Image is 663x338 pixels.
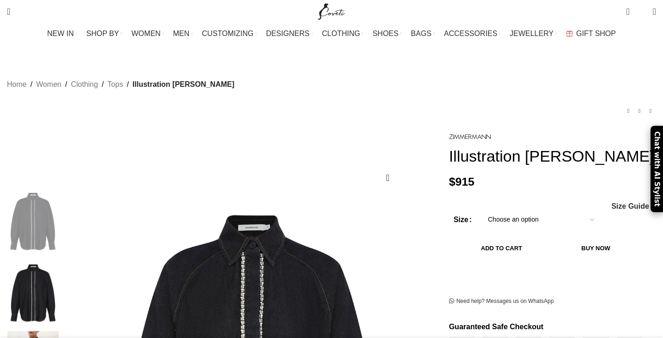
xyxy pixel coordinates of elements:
[132,24,164,43] a: WOMEN
[173,29,190,38] span: MEN
[611,203,649,210] a: Size Guide
[449,147,656,166] h1: Illustration [PERSON_NAME]
[132,29,161,38] span: WOMEN
[86,29,119,38] span: SHOP BY
[202,24,257,43] a: CUSTOMIZING
[449,175,456,188] span: $
[36,78,61,91] a: Women
[510,29,554,38] span: JEWELLERY
[449,323,544,331] strong: Guaranteed Safe Checkout
[86,24,122,43] a: SHOP BY
[2,2,15,21] a: Search
[322,24,364,43] a: CLOTHING
[454,239,550,258] button: Add to cart
[637,2,646,21] div: My Wishlist
[554,239,638,258] button: Buy now
[566,24,616,43] a: GIFT SHOP
[108,78,123,91] a: Tops
[7,78,234,91] nav: Breadcrumb
[266,29,310,38] span: DESIGNERS
[133,78,234,91] span: Illustration [PERSON_NAME]
[623,105,634,116] a: Previous product
[639,9,645,16] span: 0
[627,5,634,12] span: 0
[71,78,98,91] a: Clothing
[449,175,474,188] bdi: 915
[372,29,398,38] span: SHOES
[576,29,616,38] span: GIFT SHOP
[266,24,313,43] a: DESIGNERS
[5,188,61,255] img: Zimmermann dress
[47,29,74,38] span: NEW IN
[454,214,472,226] label: Size
[411,29,431,38] span: BAGS
[322,29,360,38] span: CLOTHING
[5,260,61,326] img: Zimmermann dresses
[621,2,634,21] a: 0
[2,24,661,43] div: Main navigation
[444,24,501,43] a: ACCESSORIES
[449,134,491,139] img: Zimmermann
[7,78,27,91] a: Home
[47,24,77,43] a: NEW IN
[411,24,434,43] a: BAGS
[316,7,347,15] a: Site logo
[566,30,573,36] img: GiftBag
[645,105,656,116] a: Next product
[372,24,401,43] a: SHOES
[611,203,649,210] span: Size Guide
[444,29,498,38] span: ACCESSORIES
[173,24,193,43] a: MEN
[510,24,557,43] a: JEWELLERY
[449,298,554,305] a: Need help? Messages us on WhatsApp
[202,29,254,38] span: CUSTOMIZING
